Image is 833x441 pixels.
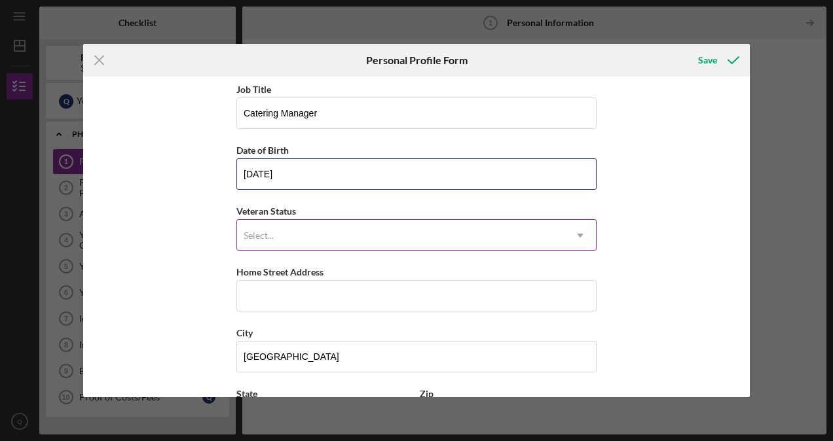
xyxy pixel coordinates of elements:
label: Date of Birth [236,145,289,156]
h6: Personal Profile Form [366,54,468,66]
div: Save [698,47,717,73]
div: Select... [244,230,274,241]
label: Job Title [236,84,271,95]
button: Save [685,47,750,73]
label: Home Street Address [236,266,324,277]
label: Zip [420,388,434,399]
input: mm/dd/yyyy [236,158,597,190]
label: City [236,327,253,338]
